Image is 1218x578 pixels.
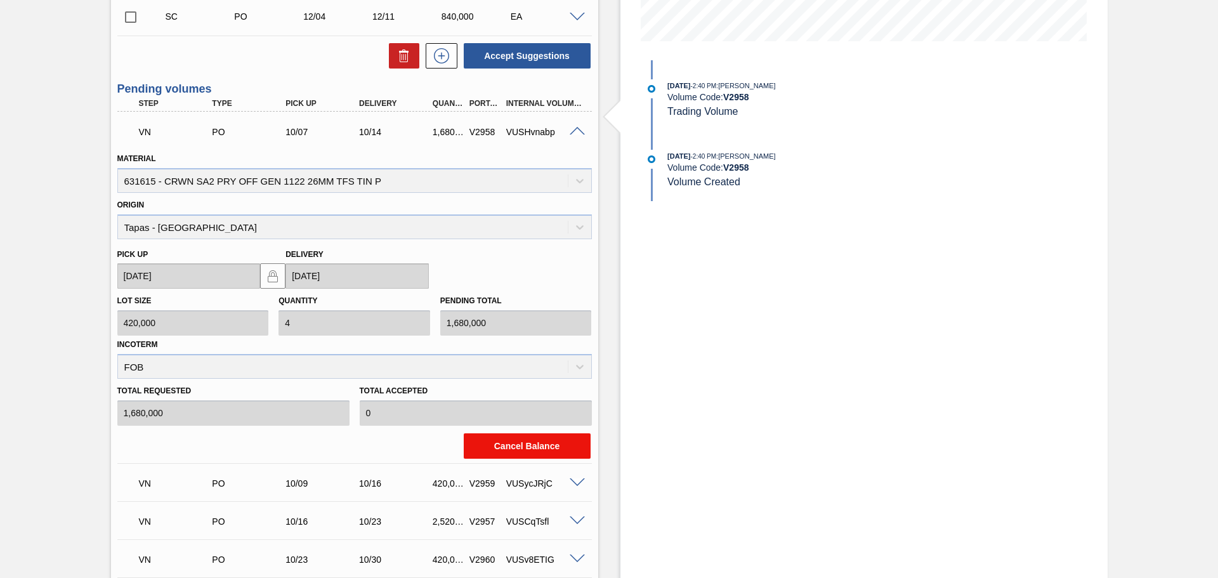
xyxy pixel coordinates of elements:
div: Pick up [282,99,365,108]
div: 420,000 [429,478,468,489]
button: locked [260,263,285,289]
img: locked [265,268,280,284]
label: Quantity [278,296,317,305]
strong: V 2958 [723,92,749,102]
div: 1,680,000 [429,127,468,137]
div: Purchase order [209,516,291,527]
div: Trading Volume [136,118,218,146]
label: Total Requested [117,382,350,400]
div: Trading Volume [136,546,218,574]
div: 10/14/2025 [356,127,438,137]
label: Lot size [117,296,152,305]
div: Portal Volume [466,99,504,108]
div: Purchase order [231,11,308,22]
label: Pending total [440,296,502,305]
div: Accept Suggestions [457,42,592,70]
div: 10/09/2025 [282,478,365,489]
h3: Pending volumes [117,82,592,96]
div: VUSv8ETIG [503,555,586,565]
span: [DATE] [667,152,690,160]
div: Trading Volume [136,470,218,497]
div: V2960 [466,555,504,565]
label: Material [117,154,156,163]
div: 10/07/2025 [282,127,365,137]
div: 10/16/2025 [356,478,438,489]
div: Delivery [356,99,438,108]
div: 10/16/2025 [282,516,365,527]
div: Purchase order [209,478,291,489]
img: atual [648,85,655,93]
div: Purchase order [209,555,291,565]
div: Delete Suggestions [383,43,419,69]
div: New suggestion [419,43,457,69]
img: atual [648,155,655,163]
strong: V 2958 [723,162,749,173]
div: VUSycJRjC [503,478,586,489]
div: Internal Volume Id [503,99,586,108]
div: 10/23/2025 [356,516,438,527]
button: Cancel Balance [464,433,591,459]
span: Trading Volume [667,106,738,117]
span: Volume Created [667,176,740,187]
p: VN [139,127,215,137]
input: mm/dd/yyyy [117,263,261,289]
div: V2957 [466,516,504,527]
label: Total Accepted [360,382,592,400]
div: VUSHvnabp [503,127,586,137]
div: Step [136,99,218,108]
div: Trading Volume [136,508,218,535]
div: Volume Code: [667,92,969,102]
div: EA [507,11,584,22]
div: 840,000 [438,11,515,22]
span: : [PERSON_NAME] [716,152,776,160]
div: V2959 [466,478,504,489]
span: - 2:40 PM [691,82,717,89]
label: Origin [117,200,145,209]
p: VN [139,555,215,565]
div: 12/11/2025 [369,11,446,22]
label: Incoterm [117,340,158,349]
p: VN [139,478,215,489]
input: mm/dd/yyyy [285,263,429,289]
button: Accept Suggestions [464,43,591,69]
span: [DATE] [667,82,690,89]
div: Suggestion Created [162,11,239,22]
div: 2,520,000 [429,516,468,527]
div: Quantity [429,99,468,108]
div: 10/23/2025 [282,555,365,565]
label: Pick up [117,250,148,259]
span: - 2:40 PM [691,153,717,160]
label: Delivery [285,250,324,259]
div: VUSCqTsfl [503,516,586,527]
span: : [PERSON_NAME] [716,82,776,89]
div: Purchase order [209,127,291,137]
div: 12/04/2025 [300,11,377,22]
div: 10/30/2025 [356,555,438,565]
div: Volume Code: [667,162,969,173]
p: VN [139,516,215,527]
div: 420,000 [429,555,468,565]
div: V2958 [466,127,504,137]
div: Type [209,99,291,108]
